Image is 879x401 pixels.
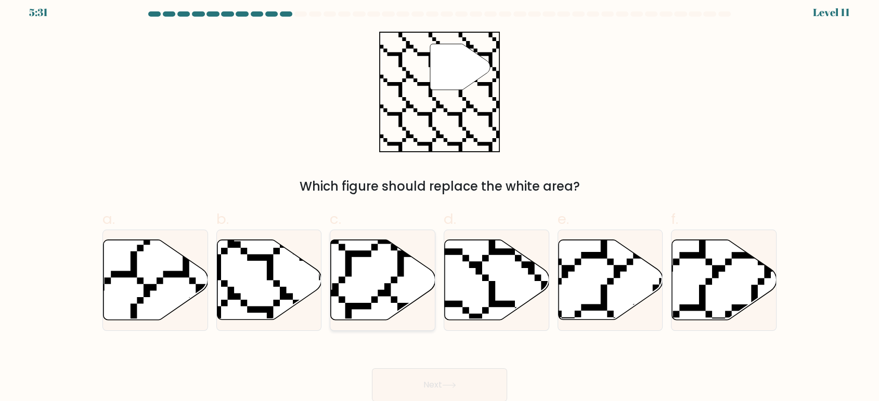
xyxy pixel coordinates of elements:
g: " [430,44,490,90]
span: c. [330,209,341,229]
span: b. [216,209,229,229]
div: Level 11 [813,5,850,20]
span: e. [558,209,569,229]
div: Which figure should replace the white area? [109,177,770,196]
div: 5:31 [29,5,48,20]
span: d. [444,209,456,229]
span: f. [671,209,678,229]
span: a. [102,209,115,229]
